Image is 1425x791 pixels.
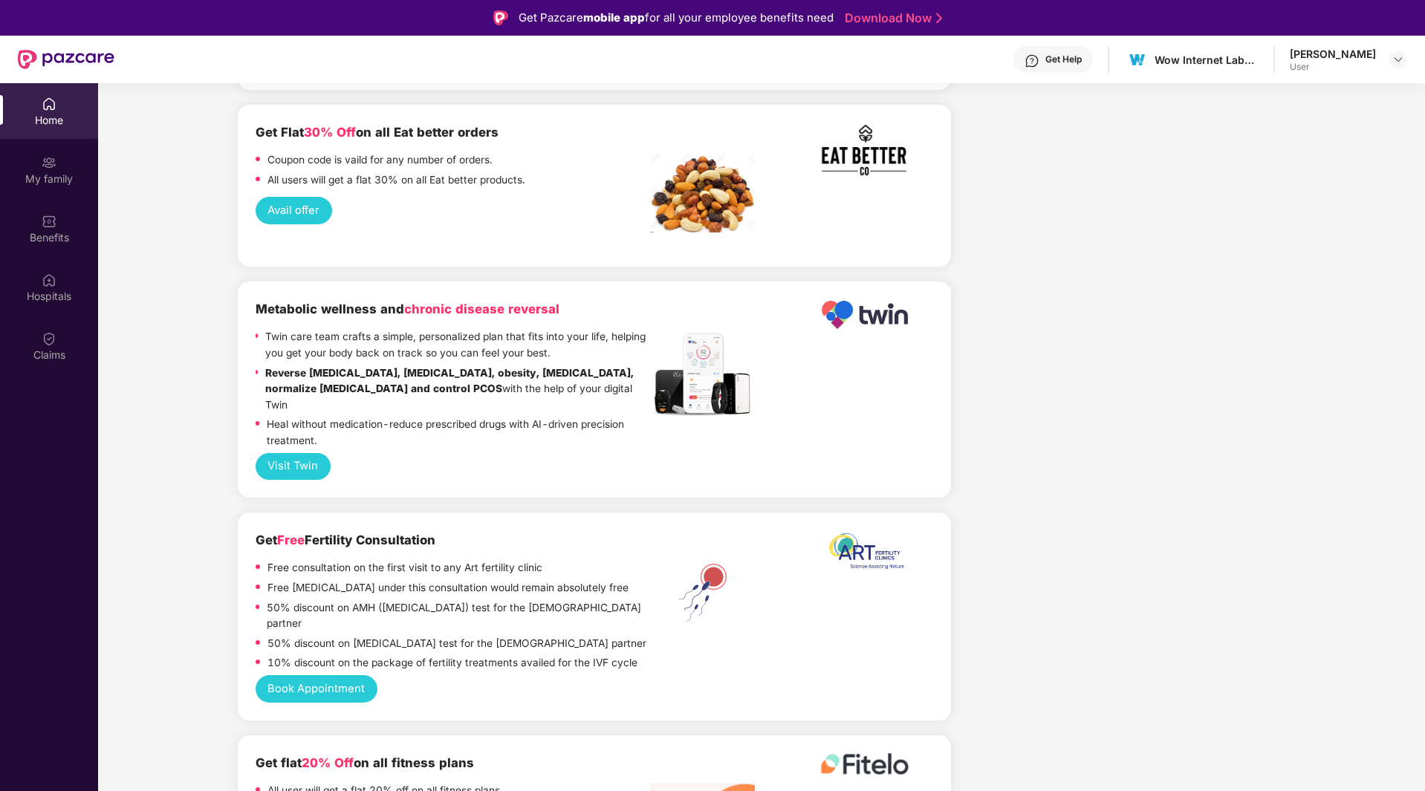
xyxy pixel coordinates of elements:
[1290,47,1376,61] div: [PERSON_NAME]
[1126,49,1148,71] img: 1630391314982.jfif
[651,560,755,625] img: ART%20Fertility.png
[42,331,56,346] img: svg+xml;base64,PHN2ZyBpZD0iQ2xhaW0iIHhtbG5zPSJodHRwOi8vd3d3LnczLm9yZy8yMDAwL3N2ZyIgd2lkdGg9IjIwIi...
[42,214,56,229] img: svg+xml;base64,PHN2ZyBpZD0iQmVuZWZpdHMiIHhtbG5zPSJodHRwOi8vd3d3LnczLm9yZy8yMDAwL3N2ZyIgd2lkdGg9Ij...
[267,600,650,632] p: 50% discount on AMH ([MEDICAL_DATA]) test for the [DEMOGRAPHIC_DATA] partner
[267,655,637,671] p: 10% discount on the package of fertility treatments availed for the IVF cycle
[651,152,755,232] img: Screenshot%202022-11-18%20at%2012.32.13%20PM.png
[267,560,542,576] p: Free consultation on the first visit to any Art fertility clinic
[256,453,331,481] button: Visit Twin
[267,172,525,189] p: All users will get a flat 30% on all Eat better products.
[256,533,435,547] b: Get Fertility Consultation
[256,125,499,140] b: Get Flat on all Eat better orders
[651,329,755,420] img: Header.jpg
[493,10,508,25] img: Logo
[845,10,938,26] a: Download Now
[1290,61,1376,73] div: User
[267,417,650,449] p: Heal without medication-reduce prescribed drugs with AI-driven precision treatment.
[267,152,493,169] p: Coupon code is vaild for any number of orders.
[265,367,634,395] strong: Reverse [MEDICAL_DATA], [MEDICAL_DATA], obesity, [MEDICAL_DATA], normalize [MEDICAL_DATA] and con...
[265,329,651,361] p: Twin care team crafts a simple, personalized plan that fits into your life, helping you get your ...
[256,675,377,703] button: Book Appointment
[1392,53,1404,65] img: svg+xml;base64,PHN2ZyBpZD0iRHJvcGRvd24tMzJ4MzIiIHhtbG5zPSJodHRwOi8vd3d3LnczLm9yZy8yMDAwL3N2ZyIgd2...
[1025,53,1039,68] img: svg+xml;base64,PHN2ZyBpZD0iSGVscC0zMngzMiIgeG1sbnM9Imh0dHA6Ly93d3cudzMub3JnLzIwMDAvc3ZnIiB3aWR0aD...
[42,97,56,111] img: svg+xml;base64,PHN2ZyBpZD0iSG9tZSIgeG1sbnM9Imh0dHA6Ly93d3cudzMub3JnLzIwMDAvc3ZnIiB3aWR0aD0iMjAiIG...
[820,299,909,331] img: Logo.png
[277,533,305,547] span: Free
[267,636,646,652] p: 50% discount on [MEDICAL_DATA] test for the [DEMOGRAPHIC_DATA] partner
[404,302,559,316] span: chronic disease reversal
[1045,53,1082,65] div: Get Help
[18,50,114,69] img: New Pazcare Logo
[1155,53,1259,67] div: Wow Internet Labz Private Limited
[42,273,56,287] img: svg+xml;base64,PHN2ZyBpZD0iSG9zcGl0YWxzIiB4bWxucz0iaHR0cDovL3d3dy53My5vcmcvMjAwMC9zdmciIHdpZHRoPS...
[936,10,942,26] img: Stroke
[820,530,909,579] img: ART%20logo%20printable%20jpg.jpg
[256,755,474,770] b: Get flat on all fitness plans
[265,365,651,414] p: with the help of your digital Twin
[256,302,559,316] b: Metabolic wellness and
[519,9,834,27] div: Get Pazcare for all your employee benefits need
[42,155,56,170] img: svg+xml;base64,PHN2ZyB3aWR0aD0iMjAiIGhlaWdodD0iMjAiIHZpZXdCb3g9IjAgMCAyMCAyMCIgZmlsbD0ibm9uZSIgeG...
[583,10,645,25] strong: mobile app
[820,123,909,178] img: Screenshot%202022-11-17%20at%202.10.19%20PM.png
[256,197,332,224] button: Avail offer
[304,125,356,140] span: 30% Off
[302,755,354,770] span: 20% Off
[820,753,909,775] img: fitelo%20logo.png
[267,580,629,596] p: Free [MEDICAL_DATA] under this consultation would remain absolutely free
